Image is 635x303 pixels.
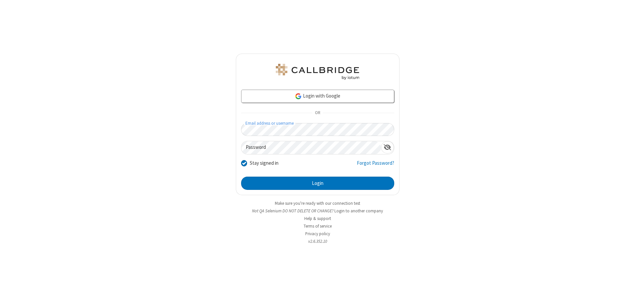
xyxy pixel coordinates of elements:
img: QA Selenium DO NOT DELETE OR CHANGE [275,64,360,80]
span: OR [312,108,323,118]
input: Email address or username [241,123,394,136]
a: Make sure you're ready with our connection test [275,200,360,206]
a: Terms of service [304,223,332,229]
button: Login [241,177,394,190]
a: Login with Google [241,90,394,103]
input: Password [241,141,381,154]
button: Login to another company [334,208,383,214]
div: Show password [381,141,394,153]
a: Privacy policy [305,231,330,237]
label: Stay signed in [250,159,278,167]
li: v2.6.352.10 [236,238,400,244]
a: Help & support [304,216,331,221]
img: google-icon.png [295,93,302,100]
li: Not QA Selenium DO NOT DELETE OR CHANGE? [236,208,400,214]
a: Forgot Password? [357,159,394,172]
